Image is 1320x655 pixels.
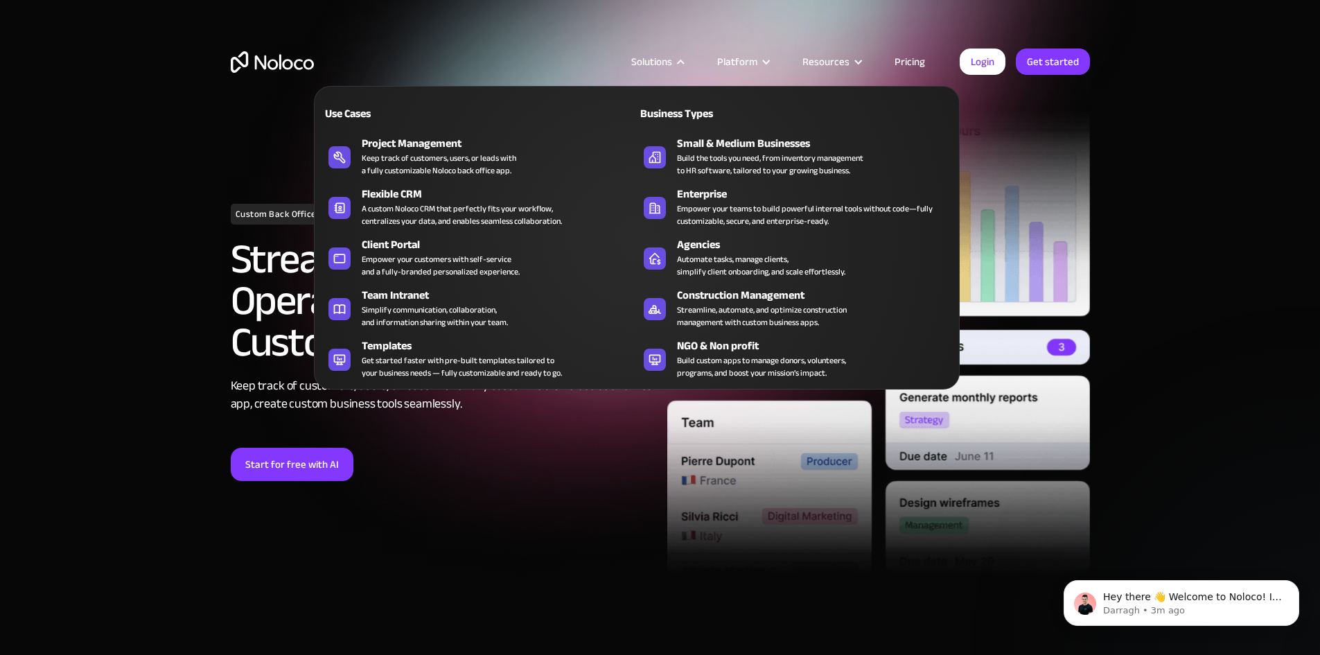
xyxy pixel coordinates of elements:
[362,186,643,202] div: Flexible CRM
[614,53,700,71] div: Solutions
[637,132,952,180] a: Small & Medium BusinessesBuild the tools you need, from inventory managementto HR software, tailo...
[637,284,952,331] a: Construction ManagementStreamline, automate, and optimize constructionmanagement with custom busi...
[322,132,637,180] a: Project ManagementKeep track of customers, users, or leads witha fully customizable Noloco back o...
[677,152,863,177] div: Build the tools you need, from inventory management to HR software, tailored to your growing busi...
[362,354,562,379] div: Get started faster with pre-built templates tailored to your business needs — fully customizable ...
[362,253,520,278] div: Empower your customers with self-service and a fully-branded personalized experience.
[637,105,789,122] div: Business Types
[322,234,637,281] a: Client PortalEmpower your customers with self-serviceand a fully-branded personalized experience.
[322,335,637,382] a: TemplatesGet started faster with pre-built templates tailored toyour business needs — fully custo...
[362,304,508,329] div: Simplify communication, collaboration, and information sharing within your team.
[314,67,960,390] nav: Solutions
[677,354,846,379] div: Build custom apps to manage donors, volunteers, programs, and boost your mission’s impact.
[802,53,850,71] div: Resources
[677,287,958,304] div: Construction Management
[322,97,637,129] a: Use Cases
[1016,49,1090,75] a: Get started
[631,53,672,71] div: Solutions
[637,97,952,129] a: Business Types
[362,152,516,177] div: Keep track of customers, users, or leads with a fully customizable Noloco back office app.
[677,186,958,202] div: Enterprise
[231,448,353,481] a: Start for free with AI
[362,135,643,152] div: Project Management
[322,183,637,230] a: Flexible CRMA custom Noloco CRM that perfectly fits your workflow,centralizes your data, and enab...
[677,202,945,227] div: Empower your teams to build powerful internal tools without code—fully customizable, secure, and ...
[322,105,473,122] div: Use Cases
[677,304,847,329] div: Streamline, automate, and optimize construction management with custom business apps.
[677,253,845,278] div: Automate tasks, manage clients, simplify client onboarding, and scale effortlessly.
[322,284,637,331] a: Team IntranetSimplify communication, collaboration,and information sharing within your team.
[231,238,653,363] h2: Streamline Business Operations with a Custom Back Office App
[637,234,952,281] a: AgenciesAutomate tasks, manage clients,simplify client onboarding, and scale effortlessly.
[877,53,942,71] a: Pricing
[362,236,643,253] div: Client Portal
[362,287,643,304] div: Team Intranet
[362,338,643,354] div: Templates
[960,49,1005,75] a: Login
[700,53,785,71] div: Platform
[362,202,562,227] div: A custom Noloco CRM that perfectly fits your workflow, centralizes your data, and enables seamles...
[231,51,314,73] a: home
[677,338,958,354] div: NGO & Non profit
[1043,551,1320,648] iframe: Intercom notifications message
[231,204,372,225] h1: Custom Back Office App Builder
[231,377,653,413] div: Keep track of customers, users, or leads with a fully customizable Noloco back office app, create...
[637,183,952,230] a: EnterpriseEmpower your teams to build powerful internal tools without code—fully customizable, se...
[717,53,757,71] div: Platform
[637,335,952,382] a: NGO & Non profitBuild custom apps to manage donors, volunteers,programs, and boost your mission’s...
[677,236,958,253] div: Agencies
[677,135,958,152] div: Small & Medium Businesses
[785,53,877,71] div: Resources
